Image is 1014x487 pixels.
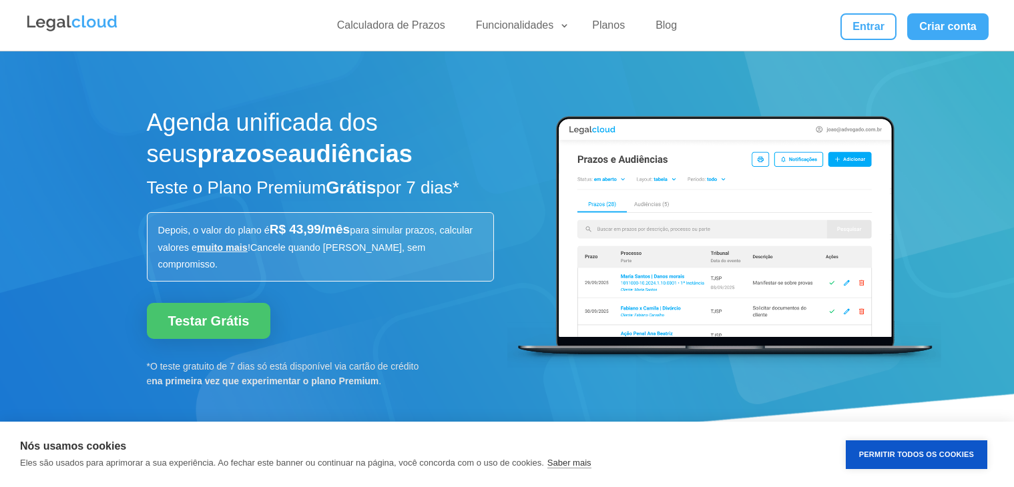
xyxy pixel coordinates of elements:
[20,458,544,468] p: Eles são usados para aprimorar a sua experiência. Ao fechar este banner ou continuar na página, v...
[158,221,483,273] p: Depois, o valor do plano é Cancele quando [PERSON_NAME], sem compromisso.
[25,13,119,33] img: Legalcloud Logo
[147,361,419,386] span: *O teste gratuito de 7 dias só está disponível via cartão de crédito e .
[270,222,350,236] span: R$ 43,99/mês
[584,19,633,38] a: Planos
[288,140,413,167] strong: audiências
[547,458,591,468] a: Saber mais
[648,19,685,38] a: Blog
[846,440,987,469] button: Permitir Todos os Cookies
[907,13,989,40] a: Criar conta
[329,19,453,38] a: Calculadora de Prazos
[147,107,494,177] h1: Agenda unificada dos seus e
[20,440,126,452] strong: Nós usamos cookies
[326,177,376,197] strong: Grátis
[158,225,473,252] span: para simular prazos, calcular valores e
[147,177,494,206] h2: Teste o Plano Premium por 7 dias*
[507,107,941,368] img: Prazos e Audiências na Legalcloud
[248,242,250,253] span: !
[152,376,378,386] b: na primeira vez que experimentar o plano Premium
[25,24,119,35] a: Logo da Legalcloud
[468,19,570,38] a: Funcionalidades
[197,242,248,253] a: muito mais
[198,140,275,167] strong: prazos
[840,13,897,40] a: Entrar
[147,303,271,339] a: Testar Grátis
